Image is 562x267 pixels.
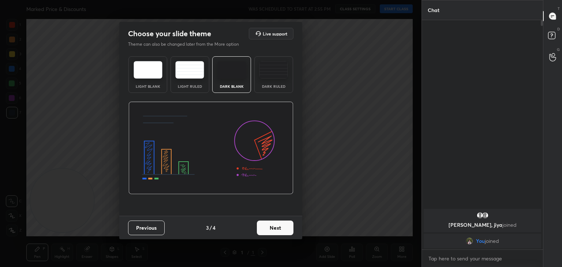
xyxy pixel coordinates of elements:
h4: 3 [206,224,209,232]
p: Theme can also be changed later from the More option [128,41,247,48]
div: Dark Ruled [259,84,288,88]
span: You [476,238,485,244]
img: darkTheme.f0cc69e5.svg [217,61,246,79]
img: lightRuledTheme.5fabf969.svg [175,61,204,79]
div: Light Ruled [175,84,205,88]
img: lightTheme.e5ed3b09.svg [134,61,162,79]
img: darkThemeBanner.d06ce4a2.svg [128,102,293,195]
p: [PERSON_NAME], jiya [428,222,537,228]
h2: Choose your slide theme [128,29,211,38]
img: default.png [476,212,484,219]
img: d32a3653a59a4f6dbabcf5fd46e7bda8.jpg [466,237,473,245]
div: Dark Blank [217,84,246,88]
button: Next [257,221,293,235]
div: grid [422,207,543,250]
p: Chat [422,0,445,20]
span: joined [502,221,517,228]
button: Previous [128,221,165,235]
img: darkRuledTheme.de295e13.svg [259,61,288,79]
h4: 4 [213,224,216,232]
div: Light Blank [133,84,162,88]
p: T [558,6,560,11]
p: D [557,26,560,32]
h4: / [210,224,212,232]
p: G [557,47,560,52]
h5: Live support [263,31,287,36]
span: joined [485,238,499,244]
img: default.png [482,212,489,219]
